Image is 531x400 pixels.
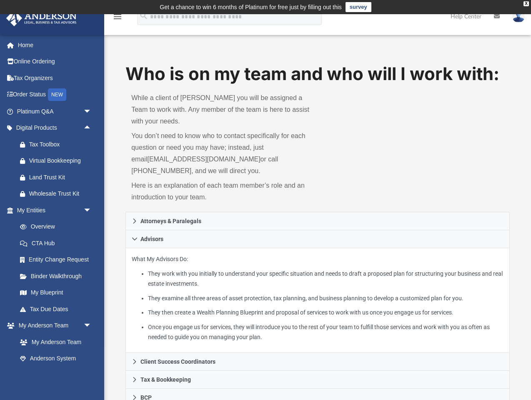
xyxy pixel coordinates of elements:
[12,301,104,317] a: Tax Due Dates
[83,103,100,120] span: arrow_drop_down
[12,367,100,383] a: Client Referrals
[83,317,100,335] span: arrow_drop_down
[140,377,191,382] span: Tax & Bookkeeping
[140,236,163,242] span: Advisors
[125,248,510,353] div: Advisors
[6,103,104,120] a: Platinum Q&Aarrow_drop_down
[12,268,104,284] a: Binder Walkthrough
[12,169,104,186] a: Land Trust Kit
[131,130,312,177] p: You don’t need to know who to contact specifically for each question or need you may have; instea...
[29,139,94,150] div: Tax Toolbox
[125,212,510,230] a: Attorneys & Paralegals
[29,189,94,199] div: Wholesale Trust Kit
[140,359,215,365] span: Client Success Coordinators
[6,317,100,334] a: My Anderson Teamarrow_drop_down
[12,350,100,367] a: Anderson System
[12,252,104,268] a: Entity Change Request
[148,269,503,289] li: They work with you initially to understand your specific situation and needs to draft a proposed ...
[12,219,104,235] a: Overview
[125,353,510,371] a: Client Success Coordinators
[6,120,104,136] a: Digital Productsarrow_drop_up
[131,92,312,127] p: While a client of [PERSON_NAME] you will be assigned a Team to work with. Any member of the team ...
[83,120,100,137] span: arrow_drop_up
[29,156,94,166] div: Virtual Bookkeeping
[125,371,510,389] a: Tax & Bookkeeping
[6,37,104,53] a: Home
[12,284,100,301] a: My Blueprint
[148,307,503,318] li: They then create a Wealth Planning Blueprint and proposal of services to work with us once you en...
[12,153,104,169] a: Virtual Bookkeeping
[125,230,510,248] a: Advisors
[4,10,79,26] img: Anderson Advisors Platinum Portal
[148,293,503,304] li: They examine all three areas of asset protection, tax planning, and business planning to develop ...
[139,11,148,20] i: search
[29,172,94,183] div: Land Trust Kit
[12,334,96,350] a: My Anderson Team
[113,16,123,22] a: menu
[131,180,312,203] p: Here is an explanation of each team member’s role and an introduction to your team.
[132,254,503,342] p: What My Advisors Do:
[125,62,510,86] h1: Who is on my team and who will I work with:
[523,1,529,6] div: close
[140,218,201,224] span: Attorneys & Paralegals
[12,235,104,252] a: CTA Hub
[12,186,104,202] a: Wholesale Trust Kit
[512,10,525,23] img: User Pic
[6,86,104,103] a: Order StatusNEW
[48,88,66,101] div: NEW
[148,322,503,342] li: Once you engage us for services, they will introduce you to the rest of your team to fulfill thos...
[160,2,342,12] div: Get a chance to win 6 months of Platinum for free just by filling out this
[113,12,123,22] i: menu
[346,2,371,12] a: survey
[6,202,104,219] a: My Entitiesarrow_drop_down
[6,53,104,70] a: Online Ordering
[6,70,104,86] a: Tax Organizers
[12,136,104,153] a: Tax Toolbox
[83,202,100,219] span: arrow_drop_down
[147,156,260,163] a: [EMAIL_ADDRESS][DOMAIN_NAME]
